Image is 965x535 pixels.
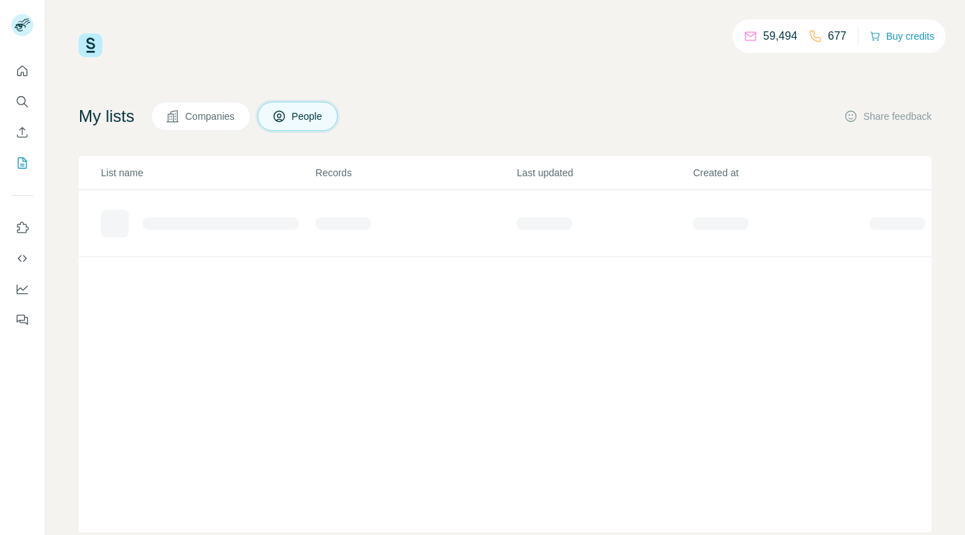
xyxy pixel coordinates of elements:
[517,166,691,180] p: Last updated
[11,120,33,145] button: Enrich CSV
[11,277,33,302] button: Dashboard
[870,26,934,46] button: Buy credits
[79,33,102,57] img: Surfe Logo
[11,246,33,271] button: Use Surfe API
[11,59,33,84] button: Quick start
[763,28,797,45] p: 59,494
[828,28,847,45] p: 677
[185,109,236,123] span: Companies
[101,166,314,180] p: List name
[315,166,515,180] p: Records
[11,215,33,240] button: Use Surfe on LinkedIn
[693,166,868,180] p: Created at
[844,109,932,123] button: Share feedback
[11,307,33,332] button: Feedback
[79,105,134,127] h4: My lists
[11,150,33,176] button: My lists
[292,109,324,123] span: People
[11,89,33,114] button: Search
